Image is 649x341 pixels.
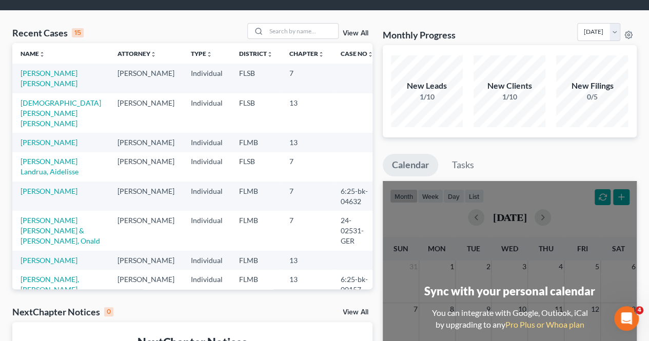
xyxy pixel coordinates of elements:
div: 15 [72,28,84,37]
a: Typeunfold_more [191,50,212,57]
div: You can integrate with Google, Outlook, iCal by upgrading to any [427,307,592,331]
span: 4 [635,306,643,314]
div: 1/10 [474,92,545,102]
div: New Leads [391,80,463,92]
div: Recent Cases [12,27,84,39]
a: [PERSON_NAME] [21,187,77,195]
h3: Monthly Progress [383,29,456,41]
td: [PERSON_NAME] [109,251,183,270]
td: FLSB [231,64,281,93]
td: Individual [183,251,231,270]
td: 13 [281,251,332,270]
td: FLMB [231,211,281,250]
a: Pro Plus or Whoa plan [505,319,584,329]
td: 7 [281,152,332,182]
div: New Clients [474,80,545,92]
a: [PERSON_NAME] [PERSON_NAME] [21,69,77,88]
td: [PERSON_NAME] [109,64,183,93]
td: 7 [281,211,332,250]
div: NextChapter Notices [12,306,113,318]
a: Districtunfold_more [239,50,273,57]
td: [PERSON_NAME] [109,93,183,133]
td: Individual [183,152,231,182]
td: Individual [183,93,231,133]
a: Tasks [443,154,483,176]
td: 24-02531-GER [332,211,382,250]
i: unfold_more [206,51,212,57]
td: [PERSON_NAME] [109,152,183,182]
td: [PERSON_NAME] [109,133,183,152]
td: 6:25-bk-04632 [332,182,382,211]
div: 1/10 [391,92,463,102]
iframe: Intercom live chat [614,306,639,331]
a: View All [343,309,368,316]
td: Individual [183,211,231,250]
a: [DEMOGRAPHIC_DATA][PERSON_NAME] [PERSON_NAME] [21,98,101,128]
input: Search by name... [266,24,338,38]
i: unfold_more [318,51,324,57]
a: Case Nounfold_more [341,50,373,57]
a: [PERSON_NAME] Landrua, Aidelisse [21,157,78,176]
td: Individual [183,270,231,309]
td: [PERSON_NAME] [109,182,183,211]
td: 13 [281,133,332,152]
td: Individual [183,64,231,93]
td: 6:25-bk-00157-TPG [332,270,382,309]
td: FLSB [231,152,281,182]
div: Sync with your personal calendar [424,283,595,299]
a: Calendar [383,154,438,176]
td: 7 [281,64,332,93]
div: New Filings [556,80,628,92]
a: [PERSON_NAME] [21,138,77,147]
td: FLMB [231,270,281,309]
td: FLMB [231,251,281,270]
td: FLMB [231,182,281,211]
div: 0 [104,307,113,316]
a: [PERSON_NAME] [21,256,77,265]
td: Individual [183,133,231,152]
td: [PERSON_NAME] [109,211,183,250]
a: [PERSON_NAME] [PERSON_NAME] & [PERSON_NAME], Onald [21,216,100,245]
td: FLSB [231,93,281,133]
td: [PERSON_NAME] [109,270,183,309]
i: unfold_more [150,51,156,57]
a: Nameunfold_more [21,50,45,57]
i: unfold_more [267,51,273,57]
td: 13 [281,270,332,309]
a: [PERSON_NAME], [PERSON_NAME] [21,275,79,294]
a: Attorneyunfold_more [117,50,156,57]
i: unfold_more [367,51,373,57]
td: FLMB [231,133,281,152]
a: View All [343,30,368,37]
td: 7 [281,182,332,211]
a: Chapterunfold_more [289,50,324,57]
td: 13 [281,93,332,133]
td: Individual [183,182,231,211]
i: unfold_more [39,51,45,57]
div: 0/5 [556,92,628,102]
